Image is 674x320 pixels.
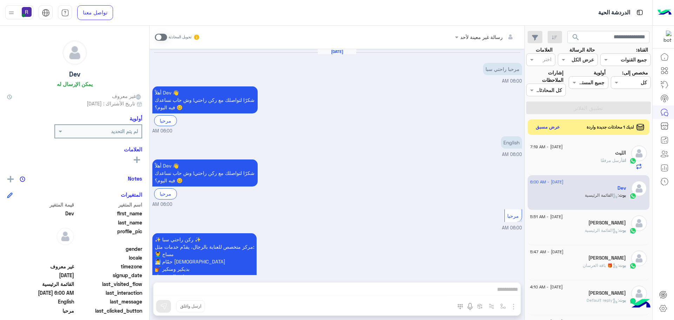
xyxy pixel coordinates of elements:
img: add [7,176,14,182]
img: WhatsApp [629,157,636,164]
span: 06:00 AM [152,128,172,135]
span: اسم المتغير [75,201,143,208]
span: بوت [619,298,626,303]
img: defaultAdmin.png [631,286,647,301]
span: مرحبا [507,213,519,219]
span: gender [75,245,143,253]
span: 2025-09-03T03:00:59.243Z [7,289,74,296]
span: last_clicked_button [75,307,143,314]
h5: Dev [617,185,626,191]
span: 06:00 AM [502,225,522,230]
a: تواصل معنا [77,5,113,20]
span: profile_pic [75,228,143,244]
h6: أولوية [130,115,142,122]
span: signup_date [75,272,143,279]
span: أرسل مرفقًا [601,158,622,163]
div: مرحبا [154,188,177,199]
span: [DATE] - 5:51 AM [530,214,563,220]
label: أولوية [594,69,606,76]
img: tab [42,9,50,17]
h6: يمكن الإرسال له [57,81,93,87]
h5: أيهاب للجنوط [588,290,626,296]
label: حالة الرسالة [569,46,595,53]
div: مرحبا [154,115,177,126]
span: القائمة الرئيسية [7,280,74,288]
span: last_message [75,298,143,305]
span: غير معروف [112,92,142,100]
span: locale [75,254,143,261]
img: defaultAdmin.png [63,41,87,65]
h6: Notes [128,175,142,182]
span: 06:00 AM [502,152,522,157]
span: : القائمة الرئيسية [585,228,619,233]
span: first_name [75,210,143,217]
span: [DATE] - 4:10 AM [530,284,563,290]
span: 06:00 AM [502,78,522,84]
img: userImage [22,7,32,17]
img: tab [61,9,69,17]
button: عرض مسبق [533,122,563,132]
span: 2025-09-03T03:00:06.532Z [7,272,74,279]
img: WhatsApp [629,192,636,200]
img: hulul-logo.png [628,292,653,316]
span: [DATE] - 5:47 AM [530,249,563,255]
span: قيمة المتغير [7,201,74,208]
span: [DATE] - 6:00 AM [530,179,563,185]
p: 3/9/2025, 6:00 AM [501,136,522,149]
img: defaultAdmin.png [631,145,647,161]
img: defaultAdmin.png [631,215,647,231]
h6: المتغيرات [121,191,142,198]
img: tab [635,8,644,17]
h6: [DATE] [318,49,356,54]
p: 3/9/2025, 6:00 AM [152,159,258,187]
button: search [567,31,584,46]
span: : 🎁 باقة العرسان [583,263,619,268]
label: القناة: [636,46,648,53]
span: انت [622,158,626,163]
button: ارسل واغلق [176,300,205,312]
label: العلامات [536,46,553,53]
label: مخصص إلى: [622,69,648,76]
p: 3/9/2025, 6:00 AM [152,233,257,290]
p: الدردشة الحية [598,8,630,18]
span: last_visited_flow [75,280,143,288]
span: : القائمة الرئيسية [585,192,619,198]
p: 3/9/2025, 6:00 AM [483,63,522,75]
a: tab [58,5,72,20]
img: 322853014244696 [659,31,672,43]
img: notes [20,176,25,182]
img: defaultAdmin.png [57,228,74,245]
span: null [7,254,74,261]
small: تحويل المحادثة [168,34,192,40]
p: 3/9/2025, 6:00 AM [152,86,258,113]
h5: الليث [615,150,626,156]
h5: Dev [69,70,80,78]
span: : Default reply [587,298,619,303]
span: مرحبا [7,307,74,314]
span: بوت [619,228,626,233]
span: [DATE] - 7:19 AM [530,144,563,150]
img: Logo [658,5,672,20]
div: اختر [543,55,553,65]
span: 06:00 AM [152,201,172,208]
img: defaultAdmin.png [631,250,647,266]
span: last_interaction [75,289,143,296]
span: Dev [7,210,74,217]
span: English [7,298,74,305]
span: غير معروف [7,263,74,270]
h5: ابو عبدالعزيز [588,220,626,226]
h5: Muath Abdulrahman [588,255,626,261]
span: search [571,33,580,41]
span: بوت [619,192,626,198]
img: WhatsApp [629,227,636,234]
label: إشارات الملاحظات [526,69,563,84]
span: last_name [75,219,143,226]
img: defaultAdmin.png [631,181,647,196]
span: تاريخ الأشتراك : [DATE] [87,100,135,107]
span: لديك 1 محادثات جديدة واردة [587,124,634,130]
span: null [7,245,74,253]
button: تطبيق الفلاتر [526,102,651,114]
img: WhatsApp [629,298,636,305]
img: profile [7,8,16,17]
span: timezone [75,263,143,270]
